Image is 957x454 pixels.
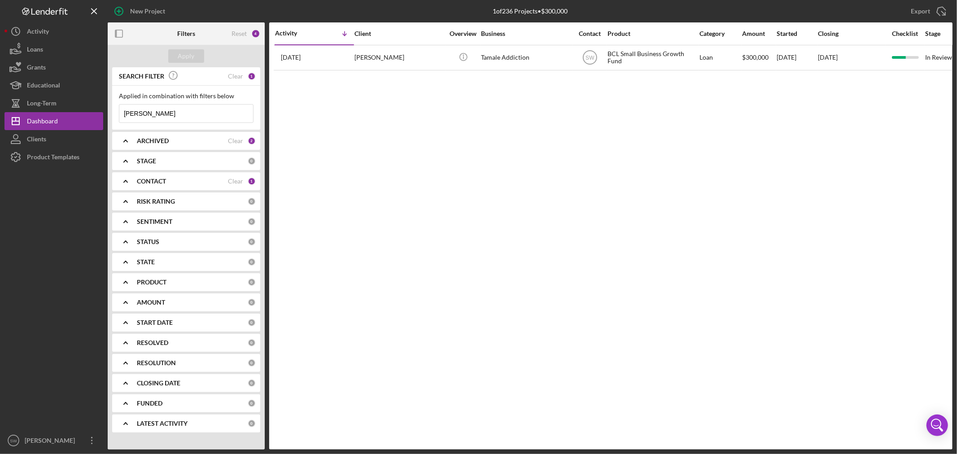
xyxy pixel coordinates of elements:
[27,40,43,61] div: Loans
[137,339,168,346] b: RESOLVED
[27,58,46,79] div: Grants
[22,432,81,452] div: [PERSON_NAME]
[137,218,172,225] b: SENTIMENT
[10,438,17,443] text: SW
[137,420,188,427] b: LATEST ACTIVITY
[281,54,301,61] time: 2025-03-28 18:36
[137,299,165,306] b: AMOUNT
[27,130,46,150] div: Clients
[248,278,256,286] div: 0
[137,238,159,245] b: STATUS
[248,177,256,185] div: 1
[4,130,103,148] button: Clients
[137,319,173,326] b: START DATE
[4,112,103,130] button: Dashboard
[742,46,776,70] div: $300,000
[137,400,162,407] b: FUNDED
[137,258,155,266] b: STATE
[248,197,256,205] div: 0
[228,73,243,80] div: Clear
[137,178,166,185] b: CONTACT
[818,30,885,37] div: Closing
[699,46,741,70] div: Loan
[481,30,571,37] div: Business
[4,76,103,94] button: Educational
[248,157,256,165] div: 0
[902,2,953,20] button: Export
[742,30,776,37] div: Amount
[119,73,164,80] b: SEARCH FILTER
[228,137,243,144] div: Clear
[777,30,817,37] div: Started
[911,2,930,20] div: Export
[119,92,253,100] div: Applied in combination with filters below
[926,415,948,436] div: Open Intercom Messenger
[354,46,444,70] div: [PERSON_NAME]
[607,46,697,70] div: BCL Small Business Growth Fund
[137,380,180,387] b: CLOSING DATE
[137,359,176,367] b: RESOLUTION
[4,432,103,450] button: SW[PERSON_NAME]
[4,94,103,112] button: Long-Term
[251,29,260,38] div: 4
[228,178,243,185] div: Clear
[818,53,838,61] time: [DATE]
[777,46,817,70] div: [DATE]
[248,258,256,266] div: 0
[886,30,924,37] div: Checklist
[4,40,103,58] button: Loans
[354,30,444,37] div: Client
[248,359,256,367] div: 0
[178,49,195,63] div: Apply
[4,22,103,40] button: Activity
[177,30,195,37] b: Filters
[699,30,741,37] div: Category
[446,30,480,37] div: Overview
[248,419,256,428] div: 0
[168,49,204,63] button: Apply
[275,30,315,37] div: Activity
[248,298,256,306] div: 0
[27,94,57,114] div: Long-Term
[137,137,169,144] b: ARCHIVED
[607,30,697,37] div: Product
[248,399,256,407] div: 0
[248,379,256,387] div: 0
[137,198,175,205] b: RISK RATING
[137,157,156,165] b: STAGE
[108,2,174,20] button: New Project
[4,58,103,76] button: Grants
[27,112,58,132] div: Dashboard
[137,279,166,286] b: PRODUCT
[130,2,165,20] div: New Project
[248,72,256,80] div: 1
[248,218,256,226] div: 0
[248,238,256,246] div: 0
[27,22,49,43] div: Activity
[481,46,571,70] div: Tamale Addiction
[27,76,60,96] div: Educational
[586,55,594,61] text: SW
[248,137,256,145] div: 2
[4,148,103,166] button: Product Templates
[27,148,79,168] div: Product Templates
[248,319,256,327] div: 0
[248,339,256,347] div: 0
[493,8,568,15] div: 1 of 236 Projects • $300,000
[232,30,247,37] div: Reset
[573,30,607,37] div: Contact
